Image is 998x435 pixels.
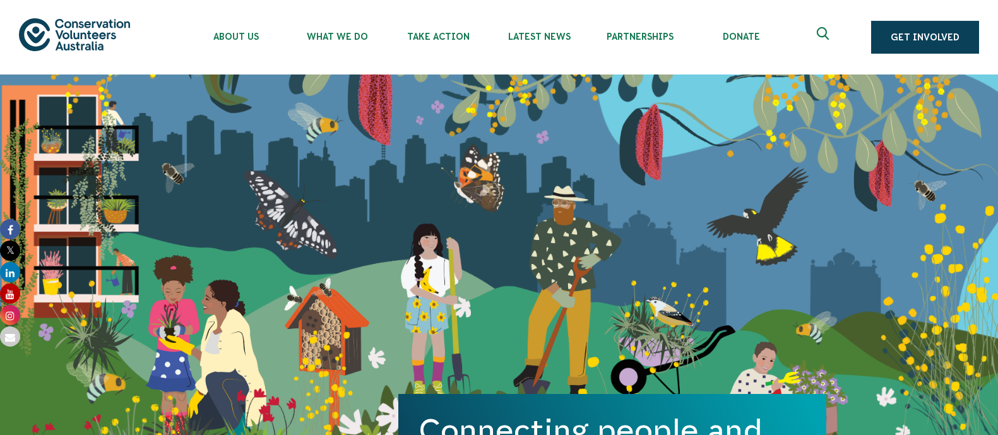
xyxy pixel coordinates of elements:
[19,18,130,51] img: logo.svg
[287,32,388,42] span: What We Do
[186,32,287,42] span: About Us
[691,32,792,42] span: Donate
[817,27,833,47] span: Expand search box
[871,21,979,54] a: Get Involved
[388,32,489,42] span: Take Action
[809,22,840,52] button: Expand search box Close search box
[489,32,590,42] span: Latest News
[590,32,691,42] span: Partnerships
